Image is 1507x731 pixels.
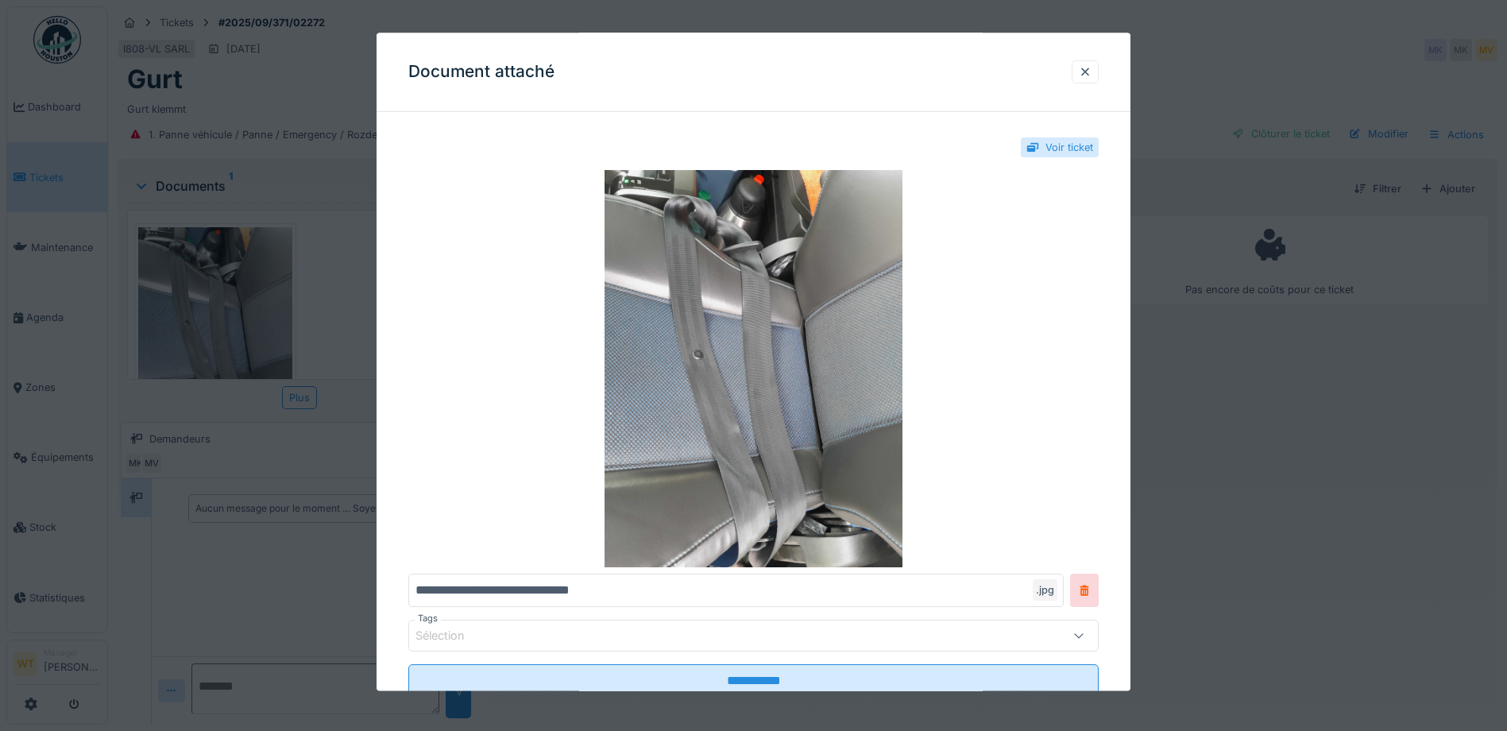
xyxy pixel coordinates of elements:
img: c21e69cd-f477-45e5-aa5c-30a3e60bf1b7-17567154885521196076971321328591.jpg [408,171,1099,568]
h3: Document attaché [408,62,554,82]
label: Tags [415,613,441,626]
div: Voir ticket [1045,140,1093,155]
div: Sélection [415,628,487,645]
div: .jpg [1033,580,1057,601]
